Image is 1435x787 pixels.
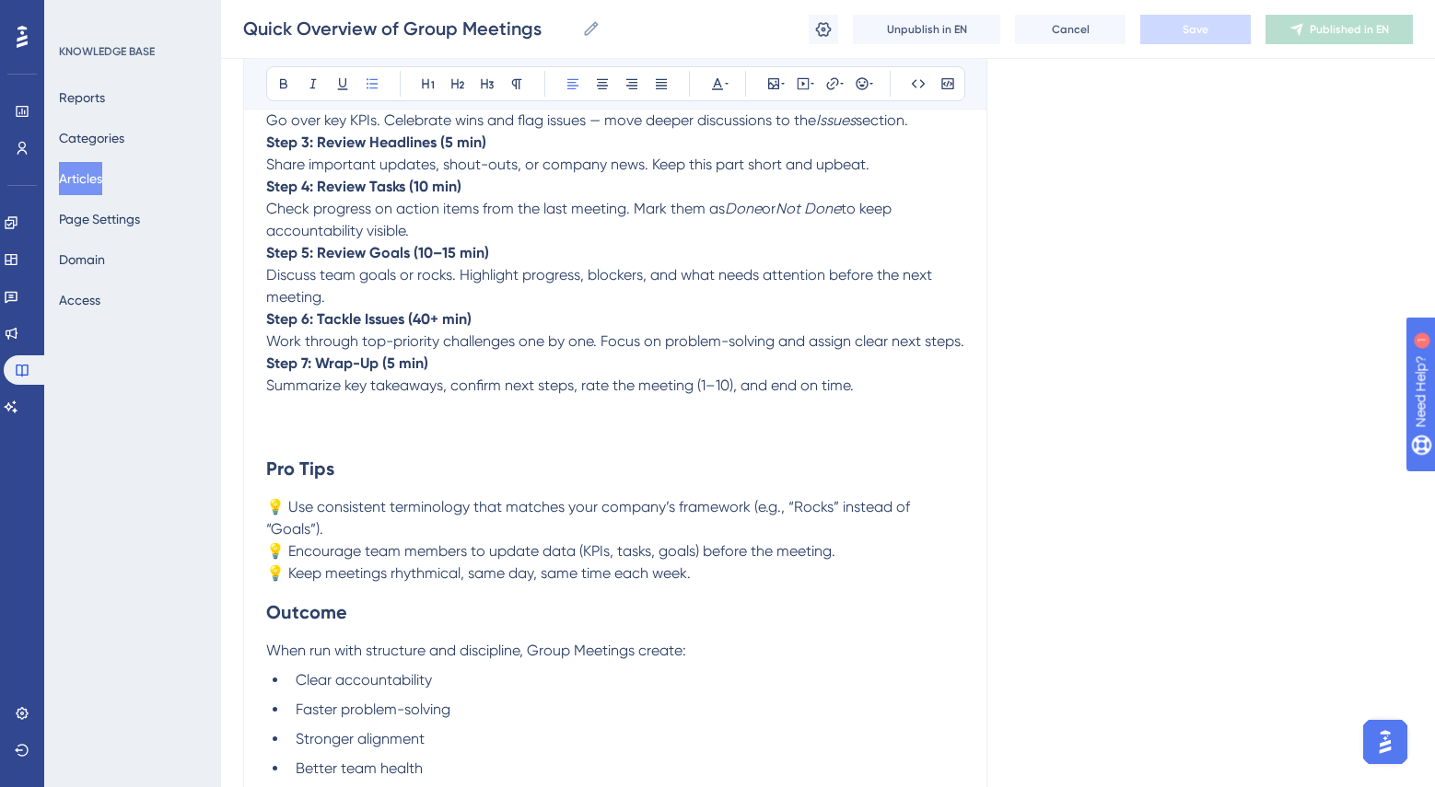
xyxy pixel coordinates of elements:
strong: Step 3: Review Headlines (5 min) [266,133,486,151]
button: Unpublish in EN [853,15,1000,44]
strong: Step 5: Review Goals (10–15 min) [266,244,489,261]
em: Not Done [776,200,841,217]
span: or [762,200,776,217]
span: section. [856,111,908,129]
span: Save [1183,22,1208,37]
span: Go over key KPIs. Celebrate wins and flag issues — move deeper discussions to the [266,111,816,129]
span: Need Help? [43,5,115,27]
span: 💡 Encourage team members to update data (KPIs, tasks, goals) before the meeting. [266,542,835,560]
span: Share important updates, shout-outs, or company news. Keep this part short and upbeat. [266,156,869,173]
em: Done [725,200,762,217]
span: Faster problem-solving [296,700,450,718]
span: Check progress on action items from the last meeting. Mark them as [266,200,725,217]
span: Unpublish in EN [887,22,967,37]
span: Summarize key takeaways, confirm next steps, rate the meeting (1–10), and end on time. [266,376,854,394]
strong: Outcome [266,601,347,623]
span: Work through top-priority challenges one by one. Focus on problem-solving and assign clear next s... [266,332,964,350]
button: Published in EN [1266,15,1413,44]
span: 💡 Keep meetings rhythmical, same day, same time each week. [266,564,691,582]
div: KNOWLEDGE BASE [59,44,155,59]
span: Discuss team goals or rocks. Highlight progress, blockers, and what needs attention before the ne... [266,266,936,306]
button: Reports [59,81,105,114]
strong: Step 6: Tackle Issues (40+ min) [266,310,472,328]
button: Save [1140,15,1251,44]
button: Articles [59,162,102,195]
span: Cancel [1052,22,1090,37]
em: Issues [816,111,856,129]
button: Categories [59,122,124,155]
span: Better team health [296,759,423,777]
strong: Step 4: Review Tasks (10 min) [266,178,461,195]
div: 1 [128,9,134,24]
button: Page Settings [59,203,140,236]
strong: Pro Tips [266,457,334,480]
span: Clear accountability [296,671,432,689]
strong: Step 7: Wrap-Up (5 min) [266,354,428,372]
button: Cancel [1015,15,1126,44]
button: Access [59,284,100,317]
span: Stronger alignment [296,730,425,747]
span: When run with structure and discipline, Group Meetings create: [266,642,686,659]
iframe: UserGuiding AI Assistant Launcher [1358,714,1413,770]
span: 💡 Use consistent terminology that matches your company’s framework (e.g., “Rocks” instead of “Goa... [266,498,914,538]
span: Published in EN [1310,22,1389,37]
input: Article Name [243,16,575,41]
button: Domain [59,243,105,276]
